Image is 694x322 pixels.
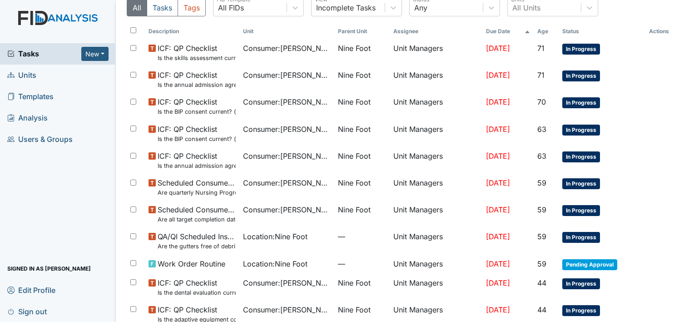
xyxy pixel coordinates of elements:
span: Units [7,68,36,82]
span: Consumer : [PERSON_NAME] [243,124,330,135]
span: [DATE] [486,44,510,53]
span: 59 [537,259,546,268]
td: Unit Managers [390,120,482,147]
span: Nine Foot [338,151,371,161]
span: In Progress [562,305,600,316]
small: Is the skills assessment current? (document the date in the comment section) [158,54,236,62]
th: Toggle SortBy [145,24,239,39]
small: Is the annual admission agreement current? (document the date in the comment section) [158,80,236,89]
span: [DATE] [486,178,510,187]
span: Consumer : [PERSON_NAME] [243,304,330,315]
td: Unit Managers [390,255,482,274]
span: 44 [537,278,546,287]
span: In Progress [562,44,600,55]
span: Consumer : [PERSON_NAME] [243,96,330,107]
span: [DATE] [486,259,510,268]
span: — [338,231,386,242]
span: Tasks [7,48,81,59]
span: 71 [537,70,545,80]
span: ICF: QP Checklist Is the annual admission agreement current? (document the date in the comment se... [158,70,236,89]
span: 63 [537,125,546,134]
span: Nine Foot [338,70,371,80]
span: 59 [537,232,546,241]
td: Unit Managers [390,227,482,254]
span: Work Order Routine [158,258,225,269]
span: 59 [537,205,546,214]
small: Are quarterly Nursing Progress Notes/Visual Assessments completed by the end of the month followi... [158,188,236,197]
td: Unit Managers [390,201,482,227]
span: Consumer : [PERSON_NAME] [243,70,330,80]
span: Scheduled Consumer Chart Review Are quarterly Nursing Progress Notes/Visual Assessments completed... [158,177,236,197]
span: [DATE] [486,151,510,161]
span: Scheduled Consumer Chart Review Are all target completion dates current (not expired)? [158,204,236,224]
span: Consumer : [PERSON_NAME] [243,204,330,215]
th: Toggle SortBy [334,24,390,39]
span: ICF: QP Checklist Is the annual admission agreement current? (document the date in the comment se... [158,151,236,170]
td: Unit Managers [390,147,482,174]
span: Sign out [7,304,47,318]
span: Signed in as [PERSON_NAME] [7,262,91,276]
button: New [81,47,109,61]
div: All FIDs [218,2,244,13]
small: Is the annual admission agreement current? (document the date in the comment section) [158,161,236,170]
span: [DATE] [486,97,510,106]
span: Users & Groups [7,132,73,146]
span: ICF: QP Checklist Is the BIP consent current? (document the date, BIP number in the comment section) [158,124,236,143]
th: Actions [645,24,683,39]
span: In Progress [562,151,600,162]
span: ICF: QP Checklist Is the dental evaluation current? (document the date, oral rating, and goal # i... [158,277,236,297]
span: Nine Foot [338,277,371,288]
span: In Progress [562,232,600,243]
input: Toggle All Rows Selected [130,27,136,33]
span: 70 [537,97,546,106]
span: In Progress [562,178,600,189]
span: [DATE] [486,205,510,214]
span: Nine Foot [338,96,371,107]
small: Is the BIP consent current? (document the date, BIP number in the comment section) [158,135,236,143]
span: Location : Nine Foot [243,258,307,269]
span: [DATE] [486,278,510,287]
div: Incomplete Tasks [316,2,376,13]
span: 71 [537,44,545,53]
th: Toggle SortBy [239,24,334,39]
span: 63 [537,151,546,161]
div: Any [414,2,427,13]
span: Consumer : [PERSON_NAME] [243,43,330,54]
th: Toggle SortBy [482,24,534,39]
span: In Progress [562,205,600,216]
small: Are the gutters free of debris? [158,242,236,251]
span: [DATE] [486,70,510,80]
th: Toggle SortBy [559,24,645,39]
th: Assignee [390,24,482,39]
span: Edit Profile [7,283,55,297]
span: Pending Approval [562,259,617,270]
div: All Units [512,2,540,13]
span: ICF: QP Checklist Is the skills assessment current? (document the date in the comment section) [158,43,236,62]
th: Toggle SortBy [534,24,559,39]
span: — [338,258,386,269]
span: [DATE] [486,125,510,134]
small: Is the BIP consent current? (document the date, BIP number in the comment section) [158,107,236,116]
span: Nine Foot [338,177,371,188]
span: Nine Foot [338,204,371,215]
td: Unit Managers [390,274,482,301]
span: Nine Foot [338,124,371,135]
span: 44 [537,305,546,314]
span: In Progress [562,70,600,81]
span: 59 [537,178,546,187]
td: Unit Managers [390,93,482,120]
small: Is the dental evaluation current? (document the date, oral rating, and goal # if needed in the co... [158,288,236,297]
td: Unit Managers [390,66,482,93]
span: [DATE] [486,305,510,314]
span: In Progress [562,97,600,108]
td: Unit Managers [390,39,482,66]
span: ICF: QP Checklist Is the BIP consent current? (document the date, BIP number in the comment section) [158,96,236,116]
span: Templates [7,90,54,104]
span: [DATE] [486,232,510,241]
span: Consumer : [PERSON_NAME] [243,177,330,188]
span: QA/QI Scheduled Inspection Are the gutters free of debris? [158,231,236,251]
span: Analysis [7,111,48,125]
span: Consumer : [PERSON_NAME] [243,277,330,288]
span: In Progress [562,125,600,136]
small: Are all target completion dates current (not expired)? [158,215,236,224]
